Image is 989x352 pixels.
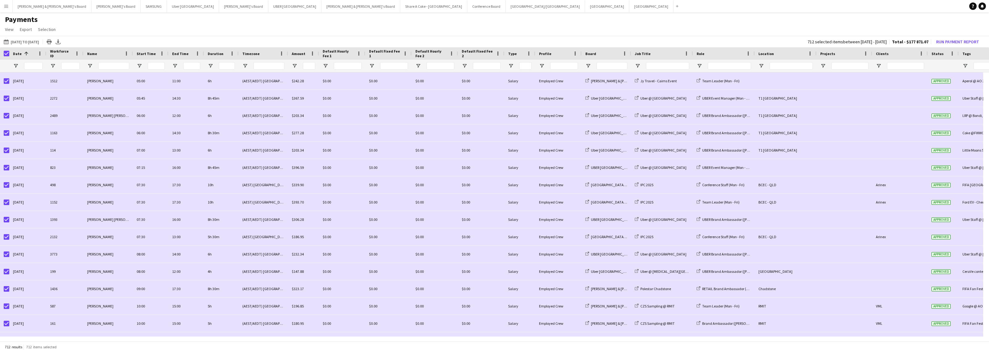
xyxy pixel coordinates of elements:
button: Open Filter Menu [87,63,93,69]
a: Uber [GEOGRAPHIC_DATA] [585,148,633,152]
div: Employed Crew [535,107,582,124]
div: [DATE] [9,142,46,159]
button: Open Filter Menu [585,63,591,69]
a: Selection [36,25,58,33]
input: Default Hourly Fee 1 Filter Input [334,62,362,70]
div: 07:30 [133,228,168,245]
div: $0.00 [319,176,365,193]
span: Selection [38,27,56,32]
div: Employed Crew [535,124,582,141]
div: $0.00 [365,90,412,107]
div: $0.00 [365,142,412,159]
div: [DATE] [9,246,46,263]
div: [DATE] [9,228,46,245]
span: Uber [GEOGRAPHIC_DATA] [591,113,633,118]
button: Uber [GEOGRAPHIC_DATA] [167,0,219,12]
div: [DATE] [9,194,46,211]
div: $0.00 [458,228,504,245]
a: Uber @ [GEOGRAPHIC_DATA] [635,217,686,222]
div: Salary [504,124,535,141]
div: Employed Crew [535,72,582,89]
span: IPC 2025 [640,234,653,239]
div: $0.00 [319,211,365,228]
span: UBER Event Manager (Mon - Fri) [702,165,751,170]
app-action-btn: Print [45,38,53,45]
span: [GEOGRAPHIC_DATA]/[GEOGRAPHIC_DATA] [591,182,660,187]
div: Salary [504,107,535,124]
a: Jy Travel - Cairns Event [635,79,677,83]
div: 07:30 [133,211,168,228]
div: Salary [504,176,535,193]
button: Open Filter Menu [697,63,702,69]
a: Uber @ [GEOGRAPHIC_DATA] [635,148,686,152]
input: Type Filter Input [519,62,532,70]
div: [DATE] [9,280,46,297]
button: Open Filter Menu [208,63,213,69]
div: (AEST/AEDT) [GEOGRAPHIC_DATA] [239,159,288,176]
span: Team Leader (Mon - Fri) [702,79,740,83]
app-action-btn: Export XLSX [54,38,62,45]
div: $0.00 [319,107,365,124]
span: IPC 2025 [640,200,653,204]
button: Run Payment Report [934,38,982,46]
button: Conference Board [467,0,506,12]
div: 2272 [46,90,83,107]
span: UBER Event Manager (Mon - Fri) [702,96,751,101]
span: UBER [GEOGRAPHIC_DATA] [591,165,634,170]
div: Salary [504,228,535,245]
div: 6h [204,107,239,124]
a: UBER Brand Ambassador ([PERSON_NAME]) [697,113,771,118]
input: Projects Filter Input [831,62,868,70]
div: (AEST/AEDT) [GEOGRAPHIC_DATA] [239,107,288,124]
div: $0.00 [365,211,412,228]
span: Conference Staff (Mon - Fri) [702,182,745,187]
div: 2489 [46,107,83,124]
span: UBER Brand Ambassador ([PERSON_NAME]) [702,113,771,118]
a: Export [17,25,34,33]
div: (AEST/AEDT) [GEOGRAPHIC_DATA] [239,124,288,141]
div: [DATE] [9,159,46,176]
span: Team Leader (Mon - Fri) [702,200,740,204]
div: $0.00 [412,124,458,141]
div: 1436 [46,280,83,297]
div: $0.00 [365,228,412,245]
a: [GEOGRAPHIC_DATA]/[GEOGRAPHIC_DATA] [585,182,660,187]
div: 07:15 [133,159,168,176]
div: [DATE] [9,211,46,228]
span: Uber @ [GEOGRAPHIC_DATA] [640,217,686,222]
div: [DATE] [9,90,46,107]
div: T1 [GEOGRAPHIC_DATA] [755,107,817,124]
a: Uber @ [GEOGRAPHIC_DATA] [635,165,686,170]
div: $0.00 [412,142,458,159]
div: 1512 [46,72,83,89]
a: Uber @ [MEDICAL_DATA][GEOGRAPHIC_DATA] [635,269,714,274]
div: (AEST/AEDT) [GEOGRAPHIC_DATA] [239,280,288,297]
button: Open Filter Menu [242,63,248,69]
span: UBER [GEOGRAPHIC_DATA] [591,252,634,256]
span: Export [20,27,32,32]
div: Employed Crew [535,211,582,228]
a: [GEOGRAPHIC_DATA]/[GEOGRAPHIC_DATA] [585,234,660,239]
button: Share A Coke - [GEOGRAPHIC_DATA] [400,0,467,12]
div: $0.00 [412,90,458,107]
span: Uber @ [GEOGRAPHIC_DATA] [640,148,686,152]
input: Amount Filter Input [303,62,315,70]
div: (AEST/AEDT) [GEOGRAPHIC_DATA] [239,211,288,228]
div: $0.00 [365,194,412,211]
div: $0.00 [319,246,365,263]
div: 13:00 [168,228,204,245]
span: UBER Brand Ambassador ([PERSON_NAME]) [702,269,771,274]
div: $0.00 [458,246,504,263]
div: 08:00 [133,246,168,263]
a: Uber @ [GEOGRAPHIC_DATA] [635,131,686,135]
button: [GEOGRAPHIC_DATA] [629,0,673,12]
div: 8h 30m [204,211,239,228]
div: $0.00 [458,107,504,124]
button: Open Filter Menu [876,63,881,69]
div: $0.00 [458,124,504,141]
div: 17:30 [168,194,204,211]
a: Uber @ [GEOGRAPHIC_DATA] [635,252,686,256]
span: Uber [GEOGRAPHIC_DATA] [591,269,633,274]
span: Uber @ [GEOGRAPHIC_DATA] [640,131,686,135]
button: Open Filter Menu [323,63,328,69]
